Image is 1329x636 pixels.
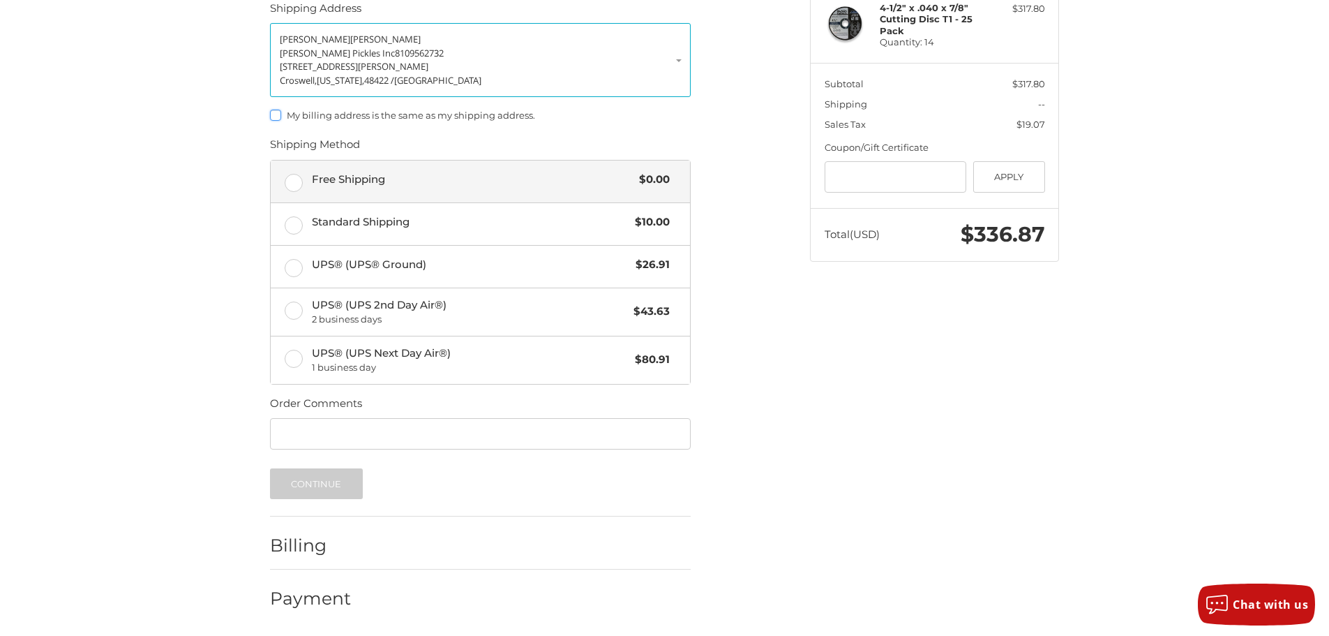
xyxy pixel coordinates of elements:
h4: Quantity: 14 [880,2,986,47]
span: Subtotal [825,78,864,89]
span: [GEOGRAPHIC_DATA] [394,74,481,87]
span: [PERSON_NAME] [350,33,421,45]
span: $317.80 [1012,78,1045,89]
button: Apply [973,161,1045,193]
span: 2 business days [312,313,627,327]
h2: Payment [270,588,352,609]
span: [PERSON_NAME] Pickles Inc [280,47,395,59]
span: [US_STATE], [317,74,364,87]
h2: Billing [270,535,352,556]
span: $0.00 [632,172,670,188]
button: Chat with us [1198,584,1315,626]
span: $336.87 [961,221,1045,247]
span: Total (USD) [825,228,880,241]
label: My billing address is the same as my shipping address. [270,110,691,121]
span: -- [1038,98,1045,110]
span: 8109562732 [395,47,444,59]
span: Free Shipping [312,172,633,188]
span: [PERSON_NAME] [280,33,350,45]
span: $19.07 [1016,119,1045,130]
span: [STREET_ADDRESS][PERSON_NAME] [280,60,428,73]
button: Continue [270,468,363,499]
legend: Order Comments [270,396,362,418]
div: $317.80 [990,2,1045,16]
span: Standard Shipping [312,214,629,230]
span: 48422 / [364,74,394,87]
span: $43.63 [626,304,670,320]
span: $26.91 [629,257,670,273]
span: UPS® (UPS Next Day Air®) [312,346,629,375]
span: $10.00 [628,214,670,230]
input: Gift Certificate or Coupon Code [825,161,967,193]
strong: 4-1/2" x .040 x 7/8" Cutting Disc T1 - 25 Pack [880,2,973,36]
legend: Shipping Address [270,1,361,23]
span: $80.91 [628,352,670,368]
a: Enter or select a different address [270,23,691,97]
span: UPS® (UPS 2nd Day Air®) [312,297,627,327]
span: Shipping [825,98,867,110]
legend: Shipping Method [270,137,360,159]
div: Coupon/Gift Certificate [825,141,1045,155]
span: Chat with us [1233,597,1308,612]
span: 1 business day [312,361,629,375]
span: UPS® (UPS® Ground) [312,257,629,273]
span: Croswell, [280,74,317,87]
span: Sales Tax [825,119,866,130]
